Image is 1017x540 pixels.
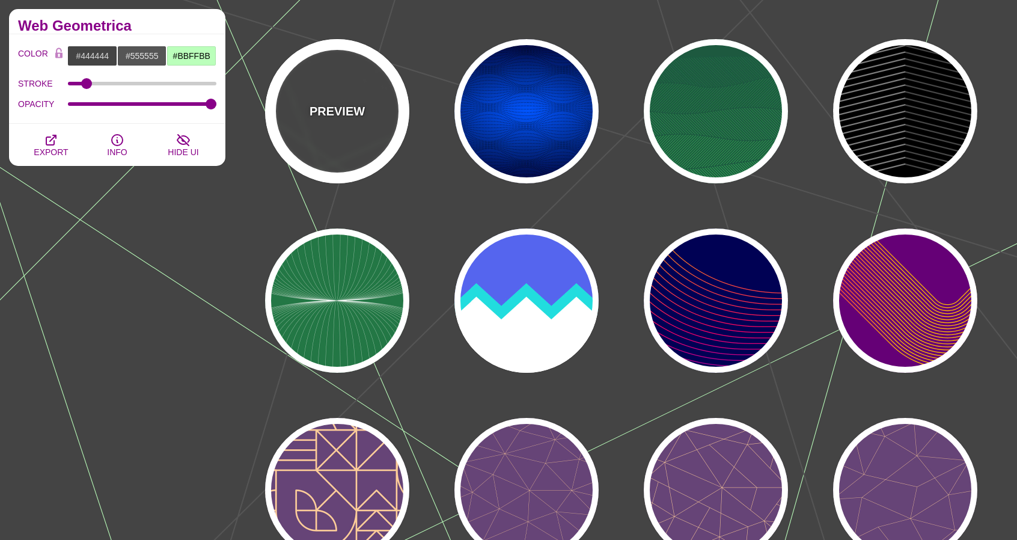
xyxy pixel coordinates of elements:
button: black dots in curved formation over blue radial gradient [454,39,599,183]
label: STROKE [18,76,68,91]
button: angled stripes with synchronized curves [833,229,977,373]
button: blue and white sharp teeth divider [454,229,599,373]
h2: Web Geometrica [18,21,216,31]
button: HIDE UI [150,124,216,166]
button: stacked gray lines bend at center [833,39,977,183]
button: green stripes in stacked curved sections [644,39,788,183]
button: white outlined oval rings over green [265,229,409,373]
button: PREVIEWrandom angled fullscreen lines over gray [265,39,409,183]
label: COLOR [18,46,50,66]
button: Color Lock [50,46,68,63]
button: INFO [84,124,150,166]
span: EXPORT [34,147,68,157]
button: EXPORT [18,124,84,166]
span: HIDE UI [168,147,198,157]
span: INFO [107,147,127,157]
label: OPACITY [18,96,68,112]
button: gradient lines in unison bend [644,229,788,373]
p: PREVIEW [310,102,365,120]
